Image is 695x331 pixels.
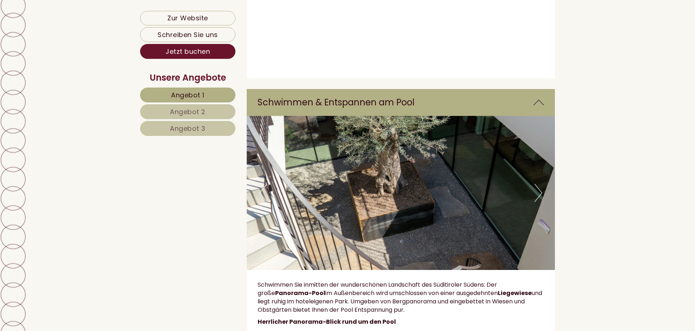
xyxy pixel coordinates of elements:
a: Zur Website [140,11,235,25]
span: Angebot 3 [170,124,206,133]
a: Jetzt buchen [140,44,235,59]
div: Dienstag [125,5,162,17]
strong: Panorama-Pool [275,289,325,297]
small: 17:34 [11,37,126,42]
button: Senden [239,189,287,204]
div: Schwimmen & Entspannen am Pool [247,89,555,116]
strong: Liegewiese [498,289,532,297]
div: Hotel Tenz [11,23,126,28]
button: Next [535,184,542,202]
a: Schreiben Sie uns [140,27,235,42]
strong: Herrlicher Panorama-Blick rund um den Pool [258,318,396,326]
div: Unsere Angebote [140,72,235,84]
p: Schwimmen Sie inmitten der wunderschönen Landschaft des Süditiroler Südens: Der große im Außenber... [258,281,544,314]
span: Angebot 2 [170,107,206,116]
span: Angebot 1 [171,90,204,100]
button: Previous [259,184,267,202]
div: Guten Tag, wie können wir Ihnen helfen? [5,21,130,43]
